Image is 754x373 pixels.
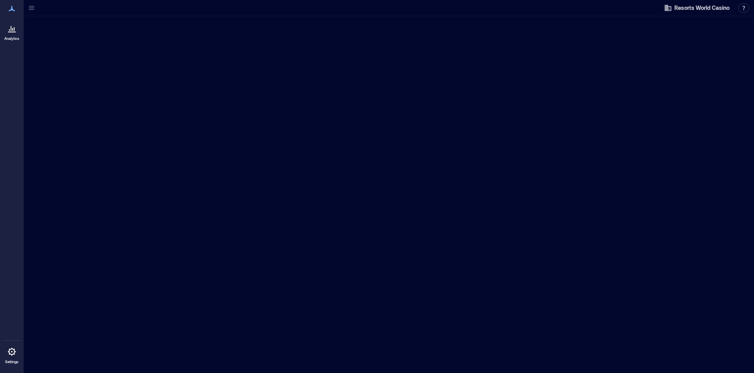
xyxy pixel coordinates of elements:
[4,36,19,41] p: Analytics
[5,360,19,364] p: Settings
[2,19,22,43] a: Analytics
[674,4,730,12] span: Resorts World Casino
[662,2,732,14] button: Resorts World Casino
[2,342,21,367] a: Settings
